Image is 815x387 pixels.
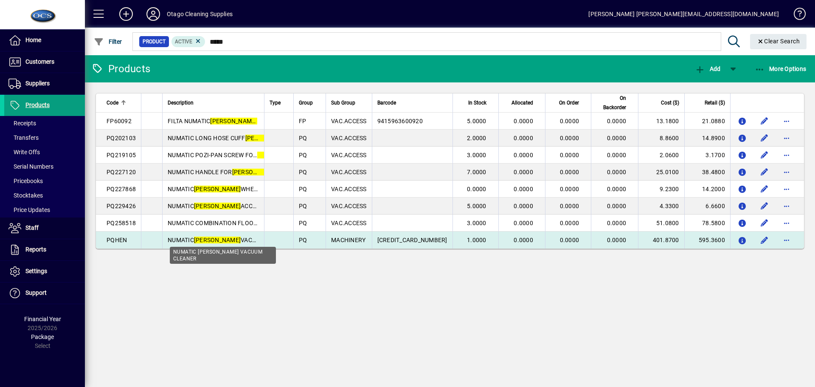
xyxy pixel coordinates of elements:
a: Knowledge Base [787,2,804,29]
span: Package [31,333,54,340]
div: Otago Cleaning Supplies [167,7,233,21]
div: Sub Group [331,98,367,107]
a: Staff [4,218,85,239]
button: Edit [758,165,771,179]
span: Code [107,98,118,107]
span: On Order [559,98,579,107]
span: Staff [25,224,39,231]
span: PQ [299,152,307,158]
a: Receipts [4,116,85,130]
span: Filter [94,38,122,45]
span: 7.0000 [467,169,486,175]
span: Active [175,39,192,45]
span: VAC.ACCESS [331,220,367,226]
td: 3.1700 [684,147,730,164]
a: Transfers [4,130,85,145]
span: 0.0000 [514,118,533,124]
span: NUMATIC HANDLE FOR [168,169,279,175]
span: Sub Group [331,98,355,107]
span: PQ202103 [107,135,136,141]
span: 0.0000 [560,135,579,141]
span: PQ [299,186,307,192]
span: Support [25,289,47,296]
button: More options [780,233,793,247]
a: Suppliers [4,73,85,94]
button: More options [780,199,793,213]
span: 0.0000 [607,203,627,209]
td: 8.8600 [638,130,684,147]
td: 9.2300 [638,181,684,198]
a: Price Updates [4,203,85,217]
span: 0.0000 [514,135,533,141]
button: Add [693,61,722,76]
button: More options [780,165,793,179]
div: On Order [551,98,587,107]
span: Receipts [8,120,36,127]
td: 25.0100 [638,164,684,181]
span: 2.0000 [467,135,486,141]
span: PQ [299,135,307,141]
span: PQ229426 [107,203,136,209]
div: On Backorder [596,93,634,112]
span: VAC.ACCESS [331,169,367,175]
a: Home [4,30,85,51]
em: [PERSON_NAME] [232,169,279,175]
span: 0.0000 [607,237,627,243]
span: Write Offs [8,149,40,155]
span: FILTA NUMATIC VACUUM BAGS (C014) [168,118,319,124]
td: 401.8700 [638,232,684,249]
em: [PERSON_NAME] [245,135,292,141]
td: 78.5800 [684,215,730,232]
span: Add [695,65,720,72]
span: Financial Year [24,316,61,322]
span: MACHINERY [331,237,365,243]
td: 51.0800 [638,215,684,232]
em: [PERSON_NAME] [194,186,241,192]
td: 13.1800 [638,113,684,130]
a: Serial Numbers [4,159,85,174]
span: VAC.ACCESS [331,186,367,192]
span: NUMATIC WHEEL HUB [168,186,274,192]
span: 0.0000 [560,220,579,226]
span: 0.0000 [607,220,627,226]
span: PQ [299,237,307,243]
button: More Options [753,61,809,76]
span: PQ258518 [107,220,136,226]
span: Settings [25,268,47,274]
span: 0.0000 [607,186,627,192]
div: Barcode [377,98,447,107]
span: Customers [25,58,54,65]
span: PQ [299,203,307,209]
button: Edit [758,148,771,162]
span: Product [143,37,166,46]
span: Description [168,98,194,107]
span: Products [25,102,50,108]
mat-chip: Activation Status: Active [171,36,205,47]
div: NUMATIC [PERSON_NAME] VACUUM CLEANER [170,247,276,264]
span: 0.0000 [467,186,486,192]
span: On Backorder [596,93,626,112]
span: More Options [755,65,807,72]
span: Price Updates [8,206,50,213]
span: 0.0000 [607,135,627,141]
span: 5.0000 [467,203,486,209]
button: Edit [758,216,771,230]
span: NUMATIC COMBINATION FLOOR NOZZLE ( ) 32MM [168,220,353,226]
a: Pricebooks [4,174,85,188]
div: Group [299,98,320,107]
button: Edit [758,131,771,145]
button: Add [112,6,140,22]
span: Retail ($) [705,98,725,107]
span: PQ227120 [107,169,136,175]
div: In Stock [458,98,494,107]
span: Type [270,98,281,107]
div: Allocated [504,98,541,107]
td: 2.0600 [638,147,684,164]
div: [PERSON_NAME] [PERSON_NAME][EMAIL_ADDRESS][DOMAIN_NAME] [588,7,779,21]
button: More options [780,216,793,230]
span: Pricebooks [8,178,43,184]
span: PQHEN [107,237,127,243]
button: Profile [140,6,167,22]
td: 38.4800 [684,164,730,181]
div: Products [91,62,150,76]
